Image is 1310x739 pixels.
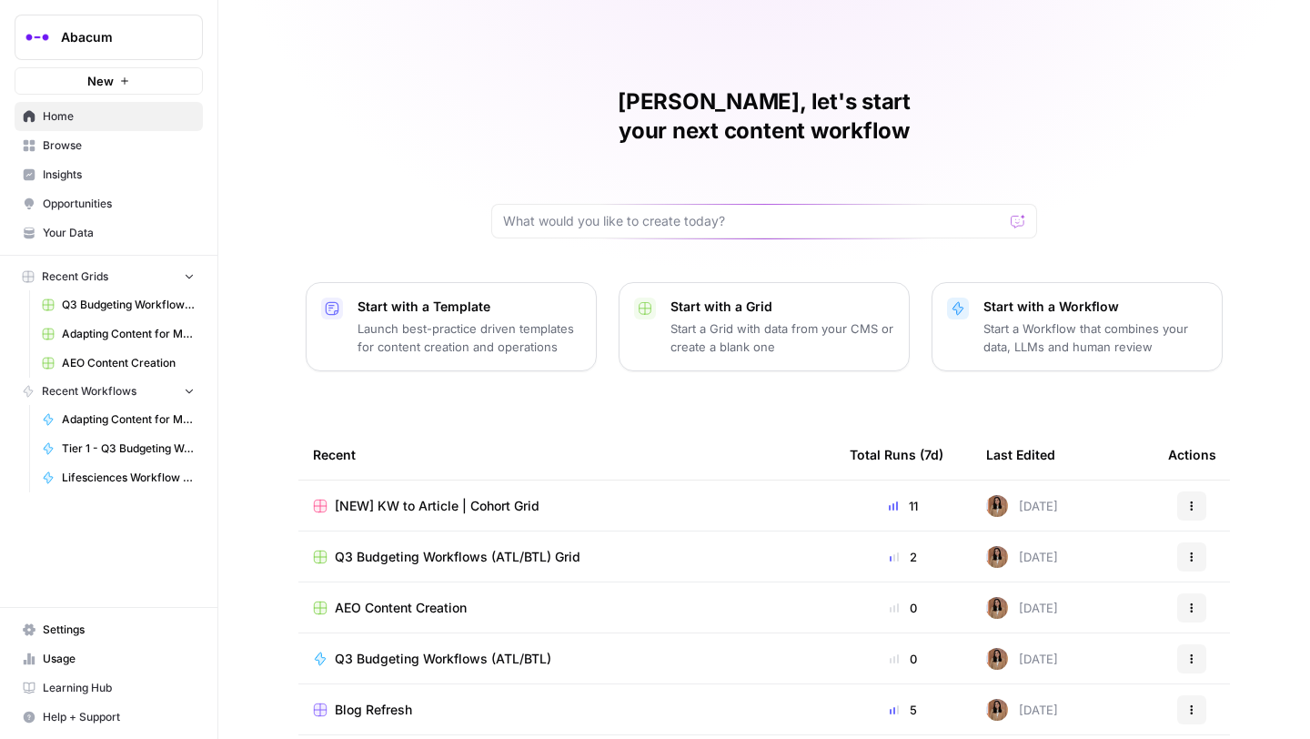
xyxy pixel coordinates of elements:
div: 2 [850,548,957,566]
div: 5 [850,701,957,719]
a: Adapting Content for Microdemos Pages [34,405,203,434]
button: Help + Support [15,703,203,732]
a: Q3 Budgeting Workflows (ATL/BTL) Grid [34,290,203,319]
p: Start a Workflow that combines your data, LLMs and human review [983,319,1207,356]
div: 0 [850,599,957,617]
span: Recent Grids [42,268,108,285]
input: What would you like to create today? [503,212,1003,230]
span: Home [43,108,195,125]
span: Lifesciences Workflow ([DATE]) [62,470,195,486]
span: Abacum [61,28,171,46]
div: 11 [850,497,957,515]
button: Start with a WorkflowStart a Workflow that combines your data, LLMs and human review [932,282,1223,371]
span: Blog Refresh [335,701,412,719]
div: [DATE] [986,546,1058,568]
div: Total Runs (7d) [850,430,943,480]
span: Opportunities [43,196,195,212]
div: Recent [313,430,821,480]
img: jqqluxs4pyouhdpojww11bswqfcs [986,495,1008,517]
span: Learning Hub [43,680,195,696]
span: Settings [43,622,195,638]
a: Browse [15,131,203,160]
a: Blog Refresh [313,701,821,719]
span: AEO Content Creation [62,355,195,371]
p: Launch best-practice driven templates for content creation and operations [358,319,581,356]
img: jqqluxs4pyouhdpojww11bswqfcs [986,699,1008,721]
span: Q3 Budgeting Workflows (ATL/BTL) Grid [335,548,580,566]
a: AEO Content Creation [313,599,821,617]
a: Your Data [15,218,203,248]
a: Q3 Budgeting Workflows (ATL/BTL) [313,650,821,668]
a: [NEW] KW to Article | Cohort Grid [313,497,821,515]
span: Usage [43,651,195,667]
a: Opportunities [15,189,203,218]
div: [DATE] [986,597,1058,619]
span: Recent Workflows [42,383,136,400]
span: Adapting Content for Microdemos Pages [62,411,195,428]
a: Insights [15,160,203,189]
p: Start with a Template [358,298,581,316]
span: Adapting Content for Microdemos Pages Grid [62,326,195,342]
a: Q3 Budgeting Workflows (ATL/BTL) Grid [313,548,821,566]
button: Recent Grids [15,263,203,290]
button: Workspace: Abacum [15,15,203,60]
a: Learning Hub [15,673,203,703]
img: jqqluxs4pyouhdpojww11bswqfcs [986,648,1008,670]
div: Actions [1168,430,1216,480]
a: Tier 1 - Q3 Budgeting Workflows [34,434,203,463]
p: Start with a Workflow [983,298,1207,316]
button: Start with a TemplateLaunch best-practice driven templates for content creation and operations [306,282,597,371]
button: New [15,67,203,95]
p: Start a Grid with data from your CMS or create a blank one [670,319,894,356]
p: Start with a Grid [670,298,894,316]
span: Help + Support [43,709,195,725]
span: Insights [43,167,195,183]
span: [NEW] KW to Article | Cohort Grid [335,497,539,515]
span: AEO Content Creation [335,599,467,617]
div: 0 [850,650,957,668]
button: Recent Workflows [15,378,203,405]
span: New [87,72,114,90]
button: Start with a GridStart a Grid with data from your CMS or create a blank one [619,282,910,371]
span: Browse [43,137,195,154]
img: jqqluxs4pyouhdpojww11bswqfcs [986,597,1008,619]
img: Abacum Logo [21,21,54,54]
a: Lifesciences Workflow ([DATE]) [34,463,203,492]
img: jqqluxs4pyouhdpojww11bswqfcs [986,546,1008,568]
a: Usage [15,644,203,673]
span: Tier 1 - Q3 Budgeting Workflows [62,440,195,457]
h1: [PERSON_NAME], let's start your next content workflow [491,87,1037,146]
a: AEO Content Creation [34,349,203,378]
span: Q3 Budgeting Workflows (ATL/BTL) Grid [62,297,195,313]
span: Q3 Budgeting Workflows (ATL/BTL) [335,650,551,668]
div: [DATE] [986,495,1058,517]
div: [DATE] [986,648,1058,670]
div: [DATE] [986,699,1058,721]
a: Adapting Content for Microdemos Pages Grid [34,319,203,349]
span: Your Data [43,225,195,241]
div: Last Edited [986,430,1055,480]
a: Settings [15,615,203,644]
a: Home [15,102,203,131]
